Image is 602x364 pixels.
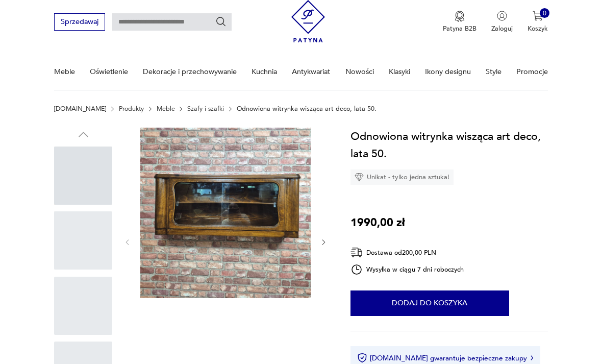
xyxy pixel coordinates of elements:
button: [DOMAIN_NAME] gwarantuje bezpieczne zakupy [357,353,533,363]
a: Nowości [345,54,374,89]
img: Ikona dostawy [350,246,363,259]
a: Szafy i szafki [187,105,224,112]
img: Ikona medalu [455,11,465,22]
div: Unikat - tylko jedna sztuka! [350,169,454,185]
p: Patyna B2B [443,24,476,33]
a: Sprzedawaj [54,19,105,26]
button: Patyna B2B [443,11,476,33]
h1: Odnowiona witrynka wisząca art deco, lata 50. [350,128,548,162]
a: Ikony designu [425,54,471,89]
a: Antykwariat [292,54,330,89]
button: Sprzedawaj [54,13,105,30]
a: Kuchnia [252,54,277,89]
button: 0Koszyk [528,11,548,33]
div: 0 [540,8,550,18]
button: Zaloguj [491,11,513,33]
a: Produkty [119,105,144,112]
a: Meble [54,54,75,89]
p: Koszyk [528,24,548,33]
img: Ikona strzałki w prawo [531,355,534,360]
a: Dekoracje i przechowywanie [143,54,237,89]
a: Ikona medaluPatyna B2B [443,11,476,33]
a: Promocje [516,54,548,89]
a: Klasyki [389,54,410,89]
img: Zdjęcie produktu Odnowiona witrynka wisząca art deco, lata 50. [140,128,311,298]
img: Ikona certyfikatu [357,353,367,363]
p: 1990,00 zł [350,214,405,231]
p: Zaloguj [491,24,513,33]
div: Wysyłka w ciągu 7 dni roboczych [350,263,464,276]
button: Szukaj [215,16,227,28]
img: Ikona diamentu [355,173,364,182]
a: [DOMAIN_NAME] [54,105,106,112]
button: Dodaj do koszyka [350,290,509,316]
a: Oświetlenie [90,54,128,89]
img: Ikonka użytkownika [497,11,507,21]
div: Dostawa od 200,00 PLN [350,246,464,259]
a: Meble [157,105,175,112]
p: Odnowiona witrynka wisząca art deco, lata 50. [237,105,377,112]
a: Style [486,54,501,89]
img: Ikona koszyka [533,11,543,21]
